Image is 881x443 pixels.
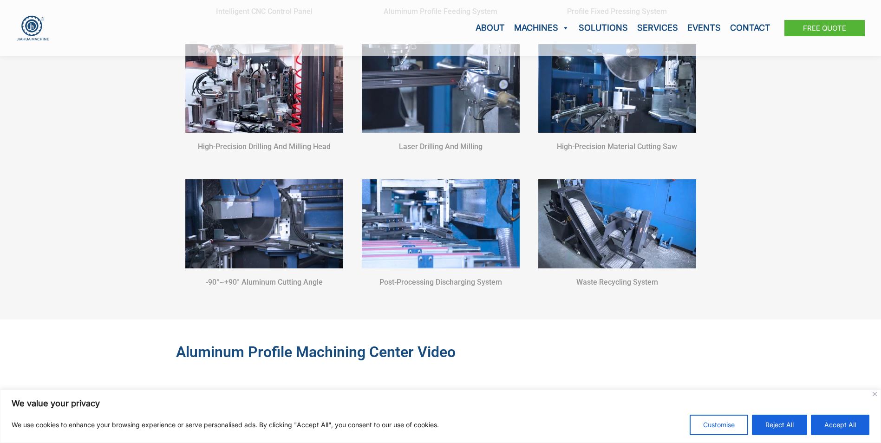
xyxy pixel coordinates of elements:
[12,419,439,430] p: We use cookies to enhance your browsing experience or serve personalised ads. By clicking "Accept...
[538,278,696,287] h6: Waste recycling system
[12,398,869,409] p: We value your privacy
[690,415,748,435] button: Customise
[185,44,343,133] img: Automatic Aluminum Profile Machining Center with Sawing Laser-KMM-S530 5
[538,44,696,133] img: Automatic Aluminum Profile Machining Center with Sawing Laser-KMM-S530 7
[185,179,343,268] img: Automatic Aluminum Profile Machining Center with Sawing Laser-KMM-S530 8
[176,343,705,362] h2: Aluminum Profile Machining Center Video
[873,392,877,396] img: Close
[538,179,696,268] img: Automatic Aluminum Profile Machining Center with Sawing Laser-KMM-S530 10
[185,278,343,287] h6: -90°~+90° aluminum cutting angle
[362,179,520,268] img: Automatic Aluminum Profile Machining Center with Sawing Laser-KMM-S530 9
[362,142,520,151] h6: Laser drilling and milling
[185,142,343,151] h6: High-precision drilling and milling head
[752,415,807,435] button: Reject All
[16,15,49,41] img: JH Aluminium Window & Door Processing Machines
[538,142,696,151] h6: High-precision material cutting saw
[784,20,865,36] a: Free Quote
[811,415,869,435] button: Accept All
[362,44,520,133] img: Automatic Aluminum Profile Machining Center with Sawing Laser-KMM-S530 6
[362,278,520,287] h6: Post-processing discharging system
